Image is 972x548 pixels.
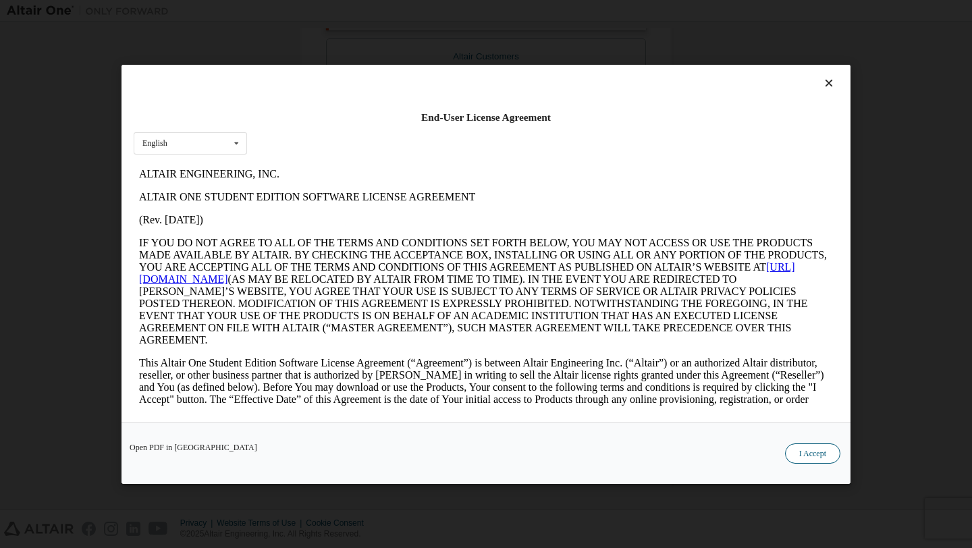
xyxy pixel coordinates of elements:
div: End-User License Agreement [134,111,838,124]
p: This Altair One Student Edition Software License Agreement (“Agreement”) is between Altair Engine... [5,194,699,255]
div: English [142,139,167,147]
p: ALTAIR ONE STUDENT EDITION SOFTWARE LICENSE AGREEMENT [5,28,699,40]
a: Open PDF in [GEOGRAPHIC_DATA] [130,443,257,451]
p: (Rev. [DATE]) [5,51,699,63]
p: IF YOU DO NOT AGREE TO ALL OF THE TERMS AND CONDITIONS SET FORTH BELOW, YOU MAY NOT ACCESS OR USE... [5,74,699,184]
button: I Accept [785,443,840,463]
a: [URL][DOMAIN_NAME] [5,99,661,122]
p: ALTAIR ENGINEERING, INC. [5,5,699,18]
